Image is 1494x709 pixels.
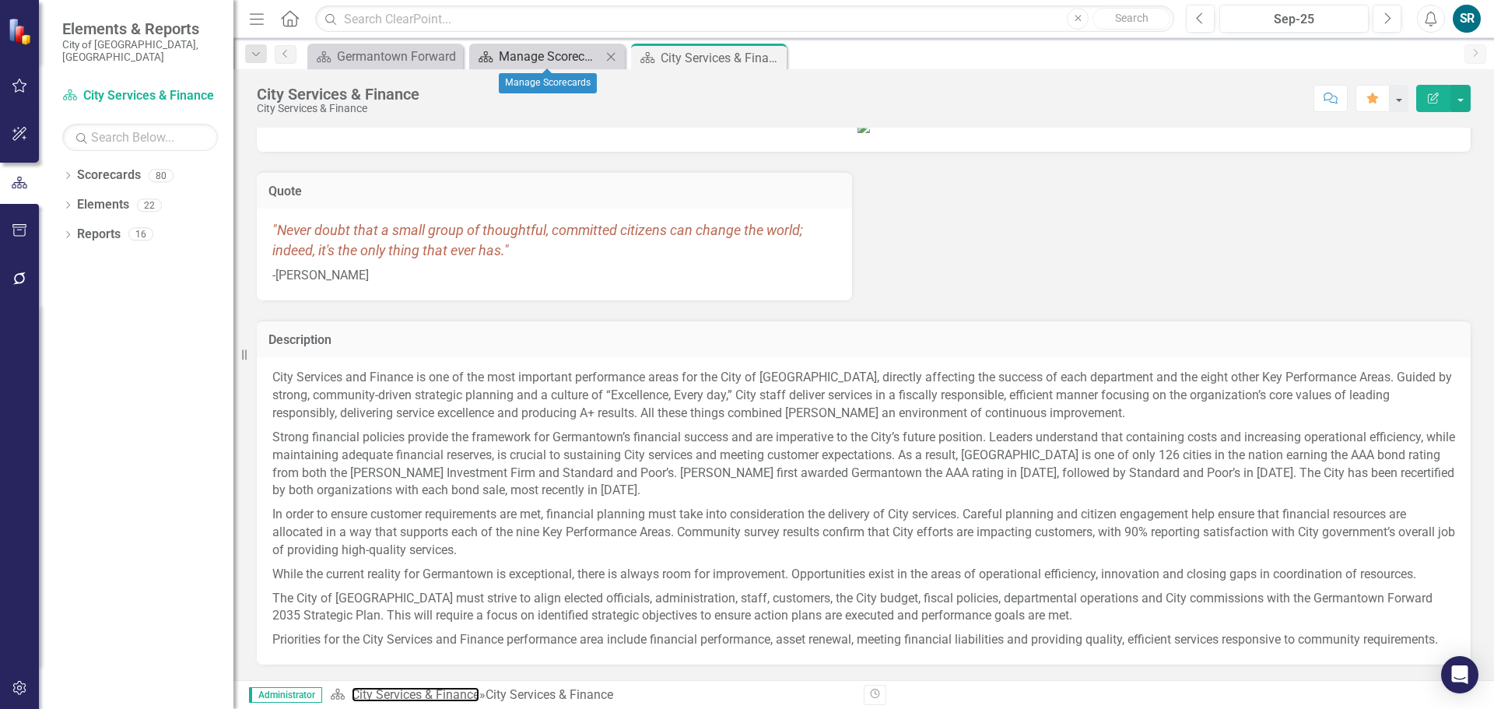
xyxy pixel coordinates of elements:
[128,228,153,241] div: 16
[330,686,852,704] div: »
[337,47,459,66] div: Germantown Forward
[1115,12,1149,24] span: Search
[272,503,1455,563] p: In order to ensure customer requirements are met, financial planning must take into consideration...
[311,47,459,66] a: Germantown Forward
[486,687,613,702] div: City Services & Finance
[272,587,1455,629] p: The City of [GEOGRAPHIC_DATA] must strive to align elected officials, administration, staff, cust...
[499,47,601,66] div: Manage Scorecards
[77,226,121,244] a: Reports
[1092,8,1170,30] button: Search
[499,73,597,93] div: Manage Scorecards
[257,103,419,114] div: City Services & Finance
[249,687,322,703] span: Administrator
[1219,5,1369,33] button: Sep-25
[1453,5,1481,33] button: SR
[268,333,1459,347] h3: Description
[857,121,870,133] img: 198-077_GermantownForward2035_Layout_rev2%20(4)_Page_08.jpg
[62,19,218,38] span: Elements & Reports
[77,196,129,214] a: Elements
[272,426,1455,503] p: Strong financial policies provide the framework for Germantown’s financial success and are impera...
[272,628,1455,649] p: Priorities for the City Services and Finance performance area include financial performance, asse...
[272,264,836,285] p: -[PERSON_NAME]
[257,86,419,103] div: City Services & Finance
[272,369,1455,426] p: City Services and Finance is one of the most important performance areas for the City of [GEOGRAP...
[272,563,1455,587] p: While the current reality for Germantown is exceptional, there is always room for improvement. Op...
[272,222,803,258] span: "Never doubt that a small group of thoughtful, committed citizens can change the world; indeed, i...
[62,87,218,105] a: City Services & Finance
[268,184,840,198] h3: Quote
[1225,10,1363,29] div: Sep-25
[352,687,479,702] a: City Services & Finance
[473,47,601,66] a: Manage Scorecards
[62,124,218,151] input: Search Below...
[8,17,35,44] img: ClearPoint Strategy
[149,169,174,182] div: 80
[137,198,162,212] div: 22
[77,167,141,184] a: Scorecards
[661,48,783,68] div: City Services & Finance
[62,38,218,64] small: City of [GEOGRAPHIC_DATA], [GEOGRAPHIC_DATA]
[1441,656,1478,693] div: Open Intercom Messenger
[315,5,1174,33] input: Search ClearPoint...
